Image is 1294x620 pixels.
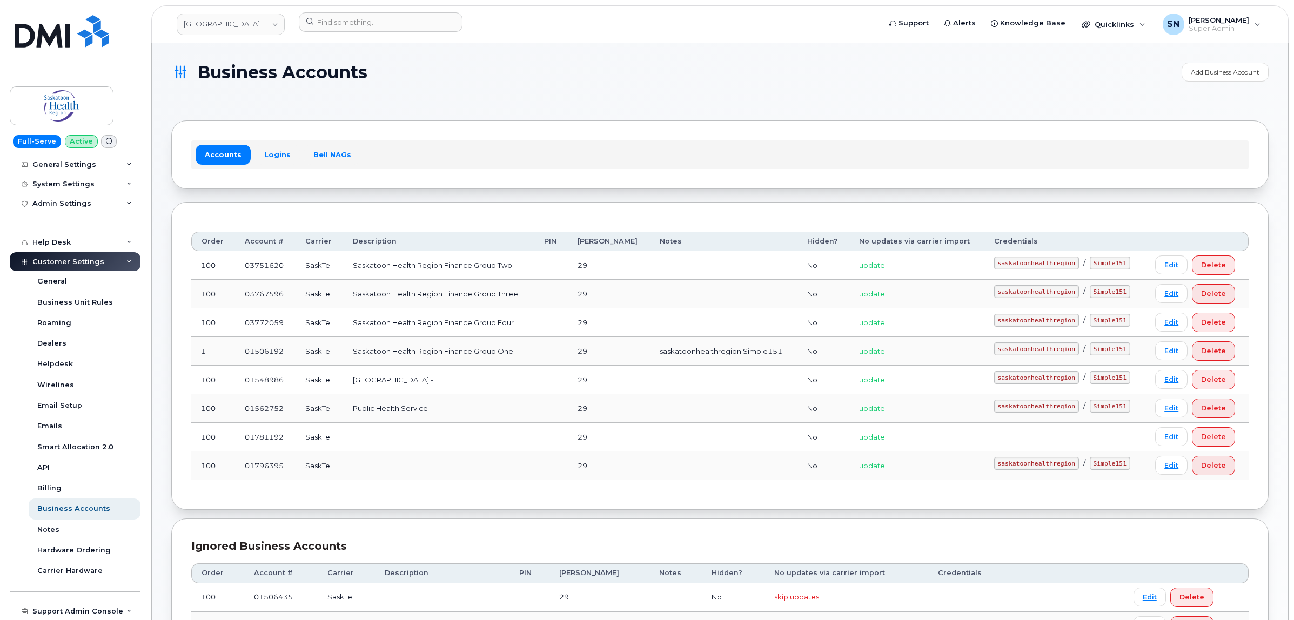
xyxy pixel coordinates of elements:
[235,232,296,251] th: Account #
[549,563,649,583] th: [PERSON_NAME]
[296,451,343,480] td: SaskTel
[797,451,849,480] td: No
[191,394,235,423] td: 100
[1201,260,1226,270] span: Delete
[1192,399,1235,418] button: Delete
[702,583,765,612] td: No
[296,251,343,280] td: SaskTel
[196,145,251,164] a: Accounts
[235,308,296,337] td: 03772059
[191,583,244,612] td: 100
[235,423,296,451] td: 01781192
[235,394,296,423] td: 01562752
[1201,288,1226,299] span: Delete
[1090,400,1130,413] code: Simple151
[296,337,343,366] td: SaskTel
[859,261,885,269] span: update
[1155,284,1188,303] a: Edit
[774,592,819,601] span: skip updates
[568,423,650,451] td: 29
[343,366,535,394] td: [GEOGRAPHIC_DATA] -
[1192,427,1235,447] button: Delete
[343,232,535,251] th: Description
[244,583,318,612] td: 01506435
[235,280,296,308] td: 03767596
[797,337,849,366] td: No
[235,366,296,394] td: 01548986
[191,251,235,280] td: 100
[296,280,343,308] td: SaskTel
[1090,285,1130,298] code: Simple151
[304,145,360,164] a: Bell NAGs
[296,308,343,337] td: SaskTel
[1192,456,1235,475] button: Delete
[859,433,885,441] span: update
[534,232,567,251] th: PIN
[797,394,849,423] td: No
[1155,456,1188,475] a: Edit
[1155,341,1188,360] a: Edit
[1083,315,1085,324] span: /
[765,563,928,583] th: No updates via carrier import
[191,232,235,251] th: Order
[191,423,235,451] td: 100
[1192,341,1235,361] button: Delete
[1090,342,1130,355] code: Simple151
[994,257,1079,269] code: saskatoonhealthregion
[994,457,1079,470] code: saskatoonhealthregion
[568,251,650,280] td: 29
[568,337,650,366] td: 29
[650,337,797,366] td: saskatoonhealthregion Simple151
[1201,346,1226,356] span: Delete
[235,251,296,280] td: 03751620
[994,342,1079,355] code: saskatoonhealthregion
[1090,257,1130,269] code: Simple151
[1192,313,1235,332] button: Delete
[1090,314,1130,327] code: Simple151
[650,232,797,251] th: Notes
[191,308,235,337] td: 100
[568,280,650,308] td: 29
[1201,374,1226,385] span: Delete
[1155,255,1188,274] a: Edit
[1083,258,1085,267] span: /
[859,318,885,327] span: update
[343,251,535,280] td: Saskatoon Health Region Finance Group Two
[318,583,376,612] td: SaskTel
[859,347,885,355] span: update
[649,563,702,583] th: Notes
[191,366,235,394] td: 100
[191,538,1249,554] div: Ignored Business Accounts
[859,375,885,384] span: update
[1083,373,1085,381] span: /
[984,232,1145,251] th: Credentials
[1179,592,1204,602] span: Delete
[1083,401,1085,410] span: /
[568,394,650,423] td: 29
[191,563,244,583] th: Order
[375,563,509,583] th: Description
[1192,284,1235,304] button: Delete
[1083,344,1085,353] span: /
[318,563,376,583] th: Carrier
[928,563,1124,583] th: Credentials
[859,461,885,470] span: update
[1201,460,1226,470] span: Delete
[797,423,849,451] td: No
[191,451,235,480] td: 100
[1155,313,1188,332] a: Edit
[859,289,885,298] span: update
[343,394,535,423] td: Public Health Service -
[1192,255,1235,275] button: Delete
[191,280,235,308] td: 100
[849,232,984,251] th: No updates via carrier import
[797,366,849,394] td: No
[568,308,650,337] td: 29
[296,423,343,451] td: SaskTel
[296,394,343,423] td: SaskTel
[1201,403,1226,413] span: Delete
[1155,399,1188,417] a: Edit
[859,404,885,413] span: update
[1155,427,1188,446] a: Edit
[797,232,849,251] th: Hidden?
